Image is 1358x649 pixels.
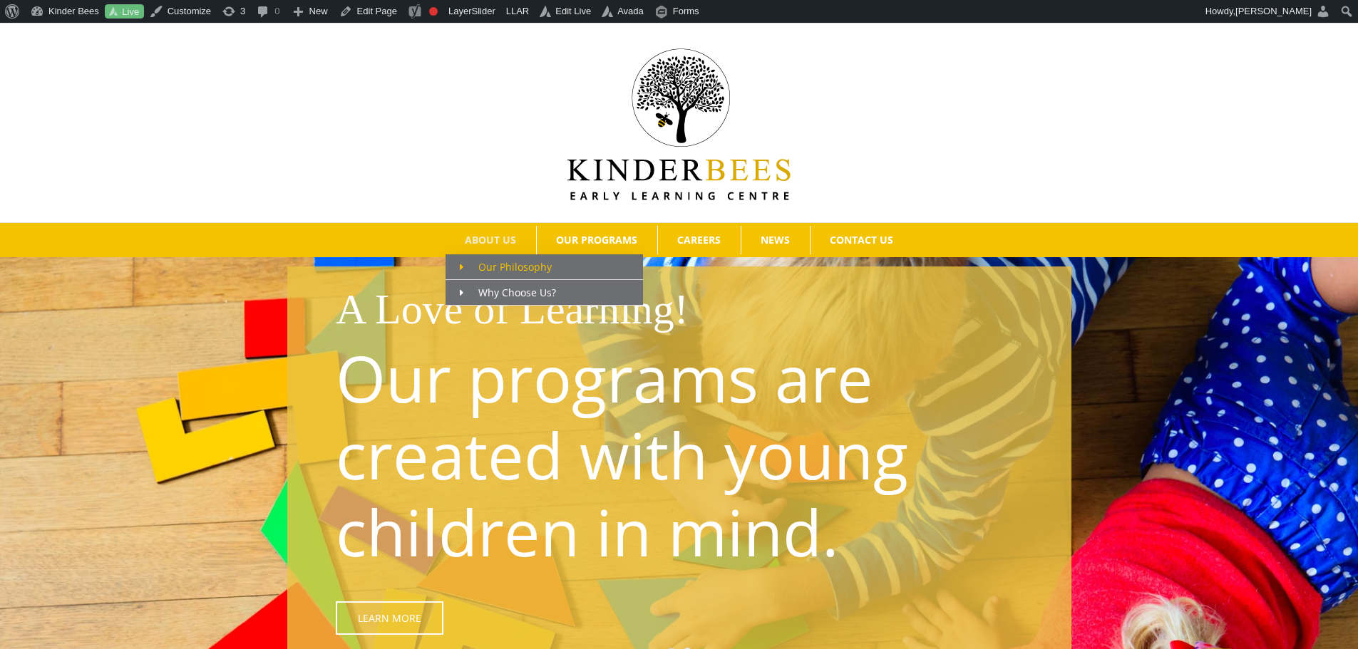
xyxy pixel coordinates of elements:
span: Learn More [358,612,421,624]
span: ABOUT US [465,235,516,245]
span: Our Philosophy [460,260,552,274]
span: CONTACT US [830,235,893,245]
a: Why Choose Us? [446,280,643,306]
nav: Main Menu [21,223,1337,257]
img: Kinder Bees Logo [567,48,791,200]
a: Live [105,4,144,19]
a: NEWS [741,226,810,254]
span: CAREERS [677,235,721,245]
span: Why Choose Us? [460,286,556,299]
a: ABOUT US [446,226,536,254]
span: NEWS [761,235,790,245]
span: OUR PROGRAMS [556,235,637,245]
a: CAREERS [658,226,741,254]
span: [PERSON_NAME] [1235,6,1312,16]
a: Learn More [336,601,443,635]
a: Our Philosophy [446,254,643,280]
div: Focus keyphrase not set [429,7,438,16]
p: Our programs are created with young children in mind. [336,339,1030,570]
h1: A Love of Learning! [336,279,1061,339]
a: OUR PROGRAMS [537,226,657,254]
a: CONTACT US [811,226,913,254]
